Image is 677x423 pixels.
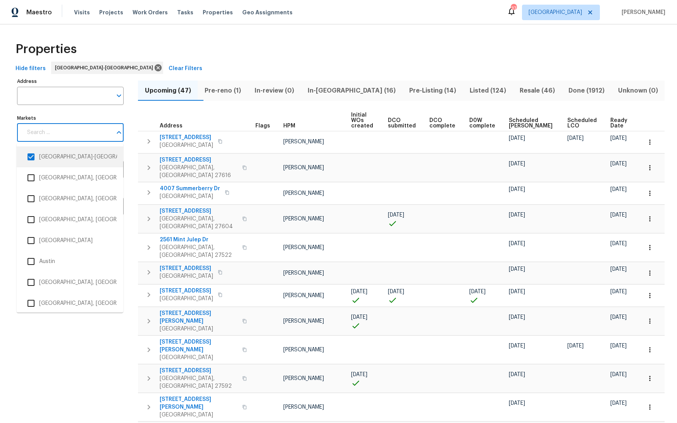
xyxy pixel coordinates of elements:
[610,401,627,406] span: [DATE]
[610,212,627,218] span: [DATE]
[567,136,584,141] span: [DATE]
[255,123,270,129] span: Flags
[17,116,124,120] label: Markets
[511,5,516,12] div: 37
[160,395,238,411] span: [STREET_ADDRESS][PERSON_NAME]
[160,215,238,230] span: [GEOGRAPHIC_DATA], [GEOGRAPHIC_DATA] 27604
[351,112,374,129] span: Initial WOs created
[160,134,213,141] span: [STREET_ADDRESS]
[610,136,627,141] span: [DATE]
[509,315,525,320] span: [DATE]
[351,315,367,320] span: [DATE]
[509,289,525,294] span: [DATE]
[283,216,324,222] span: [PERSON_NAME]
[160,310,238,325] span: [STREET_ADDRESS][PERSON_NAME]
[509,161,525,167] span: [DATE]
[17,79,124,84] label: Address
[252,85,296,96] span: In-review (0)
[467,85,508,96] span: Listed (124)
[242,9,293,16] span: Geo Assignments
[283,270,324,276] span: [PERSON_NAME]
[283,293,324,298] span: [PERSON_NAME]
[160,325,238,333] span: [GEOGRAPHIC_DATA]
[160,375,238,390] span: [GEOGRAPHIC_DATA], [GEOGRAPHIC_DATA] 27592
[133,9,168,16] span: Work Orders
[160,185,220,193] span: 4007 Summerberry Dr
[160,354,238,361] span: [GEOGRAPHIC_DATA]
[283,139,324,144] span: [PERSON_NAME]
[610,289,627,294] span: [DATE]
[351,372,367,377] span: [DATE]
[509,136,525,141] span: [DATE]
[283,123,295,129] span: HPM
[23,211,117,228] li: [GEOGRAPHIC_DATA], [GEOGRAPHIC_DATA]
[160,367,238,375] span: [STREET_ADDRESS]
[283,191,324,196] span: [PERSON_NAME]
[99,9,123,16] span: Projects
[509,267,525,272] span: [DATE]
[283,376,324,381] span: [PERSON_NAME]
[23,170,117,186] li: [GEOGRAPHIC_DATA], [GEOGRAPHIC_DATA]
[160,244,238,259] span: [GEOGRAPHIC_DATA], [GEOGRAPHIC_DATA] 27522
[616,85,660,96] span: Unknown (0)
[610,241,627,246] span: [DATE]
[509,241,525,246] span: [DATE]
[567,343,584,349] span: [DATE]
[169,64,202,74] span: Clear Filters
[509,118,554,129] span: Scheduled [PERSON_NAME]
[529,9,582,16] span: [GEOGRAPHIC_DATA]
[407,85,458,96] span: Pre-Listing (14)
[160,123,183,129] span: Address
[610,267,627,272] span: [DATE]
[469,289,486,294] span: [DATE]
[23,232,117,249] li: [GEOGRAPHIC_DATA]
[509,343,525,349] span: [DATE]
[160,236,238,244] span: 2561 Mint Julep Dr
[160,272,213,280] span: [GEOGRAPHIC_DATA]
[16,64,46,74] span: Hide filters
[160,141,213,149] span: [GEOGRAPHIC_DATA]
[618,9,665,16] span: [PERSON_NAME]
[160,338,238,354] span: [STREET_ADDRESS][PERSON_NAME]
[160,193,220,200] span: [GEOGRAPHIC_DATA]
[160,411,238,419] span: [GEOGRAPHIC_DATA]
[23,191,117,207] li: [GEOGRAPHIC_DATA], [GEOGRAPHIC_DATA]
[22,124,112,142] input: Search ...
[283,245,324,250] span: [PERSON_NAME]
[203,9,233,16] span: Properties
[160,164,238,179] span: [GEOGRAPHIC_DATA], [GEOGRAPHIC_DATA] 27616
[202,85,243,96] span: Pre-reno (1)
[12,62,49,76] button: Hide filters
[610,187,627,192] span: [DATE]
[388,289,404,294] span: [DATE]
[160,156,238,164] span: [STREET_ADDRESS]
[517,85,557,96] span: Resale (46)
[388,212,404,218] span: [DATE]
[55,64,156,72] span: [GEOGRAPHIC_DATA]-[GEOGRAPHIC_DATA]
[509,212,525,218] span: [DATE]
[388,118,417,129] span: DCO submitted
[610,372,627,377] span: [DATE]
[509,187,525,192] span: [DATE]
[23,274,117,291] li: [GEOGRAPHIC_DATA], [GEOGRAPHIC_DATA] - Not Used - Dont Delete
[509,372,525,377] span: [DATE]
[566,85,606,96] span: Done (1912)
[23,295,117,311] li: [GEOGRAPHIC_DATA], [GEOGRAPHIC_DATA]
[283,318,324,324] span: [PERSON_NAME]
[283,165,324,170] span: [PERSON_NAME]
[74,9,90,16] span: Visits
[160,287,213,295] span: [STREET_ADDRESS]
[160,295,213,303] span: [GEOGRAPHIC_DATA]
[610,161,627,167] span: [DATE]
[26,9,52,16] span: Maestro
[509,401,525,406] span: [DATE]
[23,149,117,165] li: [GEOGRAPHIC_DATA]-[GEOGRAPHIC_DATA]
[114,90,124,101] button: Open
[160,265,213,272] span: [STREET_ADDRESS]
[177,10,193,15] span: Tasks
[610,118,628,129] span: Ready Date
[51,62,163,74] div: [GEOGRAPHIC_DATA]-[GEOGRAPHIC_DATA]
[351,289,367,294] span: [DATE]
[469,118,496,129] span: D0W complete
[114,127,124,138] button: Close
